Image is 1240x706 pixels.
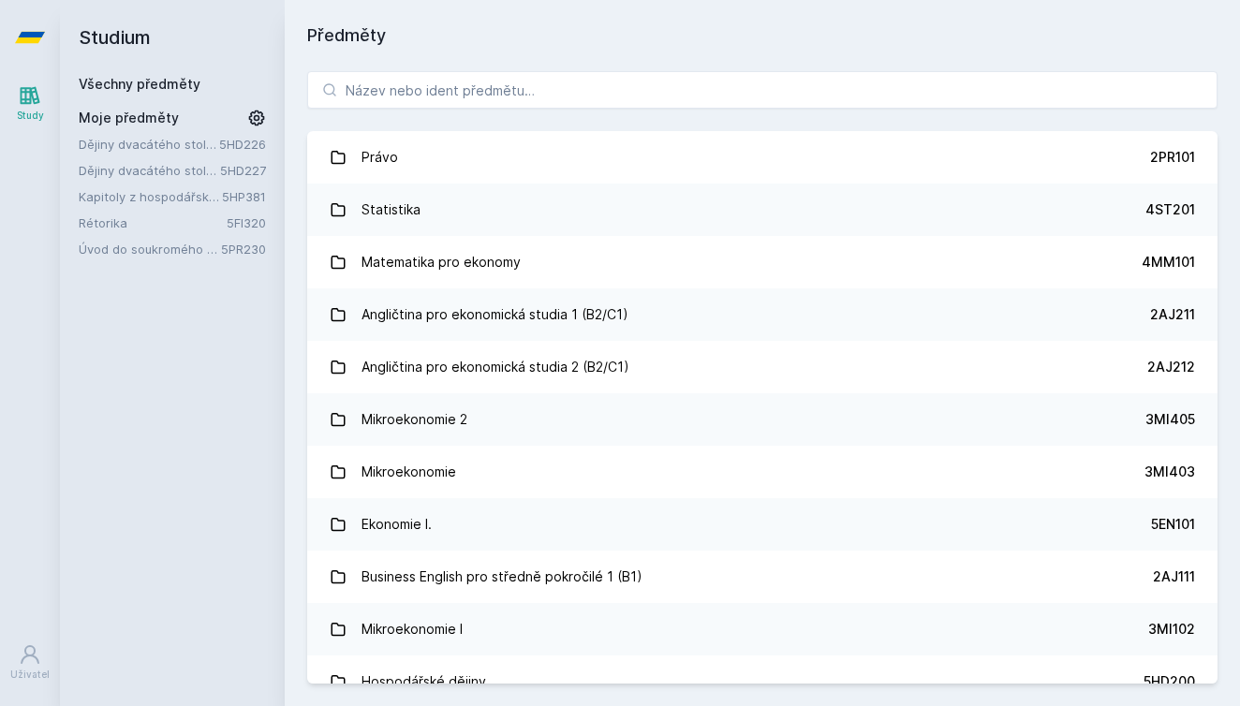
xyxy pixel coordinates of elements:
[307,551,1218,603] a: Business English pro středně pokročilé 1 (B1) 2AJ111
[1150,305,1195,324] div: 2AJ211
[307,446,1218,498] a: Mikroekonomie 3MI403
[1148,620,1195,639] div: 3MI102
[362,558,642,596] div: Business English pro středně pokročilé 1 (B1)
[227,215,266,230] a: 5FI320
[79,187,222,206] a: Kapitoly z hospodářské politiky
[1144,463,1195,481] div: 3MI403
[362,348,629,386] div: Angličtina pro ekonomická studia 2 (B2/C1)
[1145,410,1195,429] div: 3MI405
[362,243,521,281] div: Matematika pro ekonomy
[4,75,56,132] a: Study
[79,76,200,92] a: Všechny předměty
[10,668,50,682] div: Uživatel
[362,401,467,438] div: Mikroekonomie 2
[307,131,1218,184] a: Právo 2PR101
[79,240,221,258] a: Úvod do soukromého práva I
[362,663,486,700] div: Hospodářské dějiny
[307,603,1218,655] a: Mikroekonomie I 3MI102
[307,498,1218,551] a: Ekonomie I. 5EN101
[307,288,1218,341] a: Angličtina pro ekonomická studia 1 (B2/C1) 2AJ211
[4,634,56,691] a: Uživatel
[1144,672,1195,691] div: 5HD200
[362,139,398,176] div: Právo
[79,213,227,232] a: Rétorika
[362,610,463,648] div: Mikroekonomie I
[1151,515,1195,534] div: 5EN101
[79,135,219,154] a: Dějiny dvacátého století I
[307,184,1218,236] a: Statistika 4ST201
[17,109,44,123] div: Study
[1150,148,1195,167] div: 2PR101
[1153,567,1195,586] div: 2AJ111
[79,109,179,127] span: Moje předměty
[307,341,1218,393] a: Angličtina pro ekonomická studia 2 (B2/C1) 2AJ212
[220,163,266,178] a: 5HD227
[362,296,628,333] div: Angličtina pro ekonomická studia 1 (B2/C1)
[221,242,266,257] a: 5PR230
[79,161,220,180] a: Dějiny dvacátého století II
[307,22,1218,49] h1: Předměty
[222,189,266,204] a: 5HP381
[307,236,1218,288] a: Matematika pro ekonomy 4MM101
[362,191,421,228] div: Statistika
[307,71,1218,109] input: Název nebo ident předmětu…
[1145,200,1195,219] div: 4ST201
[1147,358,1195,376] div: 2AJ212
[362,506,432,543] div: Ekonomie I.
[307,393,1218,446] a: Mikroekonomie 2 3MI405
[219,137,266,152] a: 5HD226
[1142,253,1195,272] div: 4MM101
[362,453,456,491] div: Mikroekonomie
